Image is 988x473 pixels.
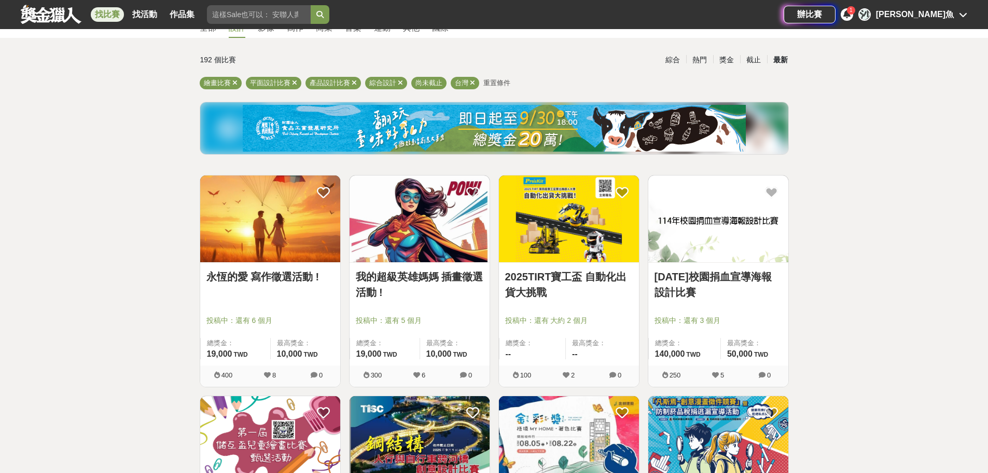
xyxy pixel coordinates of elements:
[415,79,442,87] span: 尚未截止
[426,338,483,348] span: 最高獎金：
[356,338,413,348] span: 總獎金：
[506,338,560,348] span: 總獎金：
[371,371,382,379] span: 300
[250,79,290,87] span: 平面設計比賽
[310,79,350,87] span: 產品設計比賽
[206,315,334,326] span: 投稿中：還有 6 個月
[200,175,340,262] img: Cover Image
[686,51,713,69] div: 熱門
[655,315,782,326] span: 投稿中：還有 3 個月
[659,51,686,69] div: 綜合
[648,175,788,262] img: Cover Image
[727,349,753,358] span: 50,000
[243,105,746,152] img: bbde9c48-f993-4d71-8b4e-c9f335f69c12.jpg
[277,338,334,348] span: 最高獎金：
[233,351,247,358] span: TWD
[754,351,768,358] span: TWD
[204,79,231,87] span: 繪畫比賽
[468,371,472,379] span: 0
[572,349,578,358] span: --
[350,175,490,262] img: Cover Image
[356,269,483,300] a: 我的超級英雄媽媽 插畫徵選活動 !
[520,371,532,379] span: 100
[91,7,124,22] a: 找比賽
[572,338,633,348] span: 最高獎金：
[319,371,323,379] span: 0
[767,371,771,379] span: 0
[505,269,633,300] a: 2025TIRT寶工盃 自動化出貨大挑戰
[356,315,483,326] span: 投稿中：還有 5 個月
[850,7,853,13] span: 1
[505,315,633,326] span: 投稿中：還有 大約 2 個月
[506,349,511,358] span: --
[277,349,302,358] span: 10,000
[571,371,575,379] span: 2
[858,8,871,21] div: 沙
[483,79,510,87] span: 重置條件
[206,269,334,285] a: 永恆的愛 寫作徵選活動 !
[207,338,264,348] span: 總獎金：
[207,5,311,24] input: 這樣Sale也可以： 安聯人壽創意銷售法募集
[453,351,467,358] span: TWD
[784,6,836,23] a: 辦比賽
[383,351,397,358] span: TWD
[207,349,232,358] span: 19,000
[767,51,794,69] div: 最新
[369,79,396,87] span: 綜合設計
[655,349,685,358] span: 140,000
[303,351,317,358] span: TWD
[221,371,233,379] span: 400
[200,51,396,69] div: 192 個比賽
[455,79,468,87] span: 台灣
[499,175,639,262] img: Cover Image
[165,7,199,22] a: 作品集
[713,51,740,69] div: 獎金
[655,269,782,300] a: [DATE]校園捐血宣導海報設計比賽
[618,371,621,379] span: 0
[740,51,767,69] div: 截止
[128,7,161,22] a: 找活動
[876,8,954,21] div: [PERSON_NAME]魚
[655,338,714,348] span: 總獎金：
[356,349,382,358] span: 19,000
[720,371,724,379] span: 5
[426,349,452,358] span: 10,000
[272,371,276,379] span: 8
[727,338,782,348] span: 最高獎金：
[686,351,700,358] span: TWD
[422,371,425,379] span: 6
[670,371,681,379] span: 250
